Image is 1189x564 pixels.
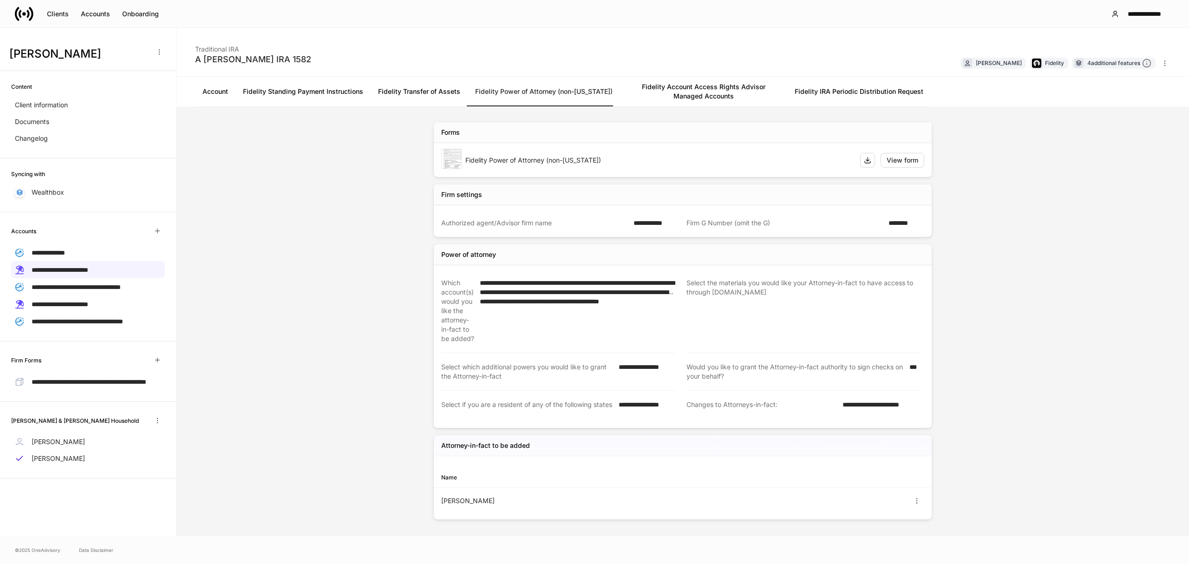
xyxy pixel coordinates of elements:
[441,473,683,482] div: Name
[441,128,460,137] div: Forms
[47,9,69,19] div: Clients
[441,250,496,259] div: Power of attorney
[441,362,613,381] div: Select which additional powers you would like to grant the Attorney-in-fact
[15,134,48,143] p: Changelog
[11,170,45,178] h6: Syncing with
[11,130,165,147] a: Changelog
[195,54,311,65] div: A [PERSON_NAME] IRA 1582
[976,59,1022,67] div: [PERSON_NAME]
[11,82,32,91] h6: Content
[441,441,530,450] h5: Attorney-in-fact to be added
[620,77,787,106] a: Fidelity Account Access Rights Advisor Managed Accounts
[11,356,41,365] h6: Firm Forms
[11,184,165,201] a: Wealthbox
[1045,59,1064,67] div: Fidelity
[15,100,68,110] p: Client information
[686,218,883,228] div: Firm G Number (omit the G)
[11,113,165,130] a: Documents
[11,433,165,450] a: [PERSON_NAME]
[32,437,85,446] p: [PERSON_NAME]
[686,278,915,343] div: Select the materials you would like your Attorney-in-fact to have access to through [DOMAIN_NAME]
[371,77,468,106] a: Fidelity Transfer of Assets
[41,7,75,21] button: Clients
[195,77,235,106] a: Account
[11,450,165,467] a: [PERSON_NAME]
[32,188,64,197] p: Wealthbox
[887,156,918,165] div: View form
[881,153,924,168] button: View form
[122,9,159,19] div: Onboarding
[441,190,482,199] div: Firm settings
[235,77,371,106] a: Fidelity Standing Payment Instructions
[1087,59,1151,68] div: 4 additional features
[441,218,628,228] div: Authorized agent/Advisor firm name
[441,278,474,343] div: Which account(s) would you like the attorney-in-fact to be added?
[116,7,165,21] button: Onboarding
[81,9,110,19] div: Accounts
[441,400,613,419] div: Select if you are a resident of any of the following states
[75,7,116,21] button: Accounts
[195,39,311,54] div: Traditional IRA
[468,77,620,106] a: Fidelity Power of Attorney (non-[US_STATE])
[15,546,60,554] span: © 2025 OneAdvisory
[465,156,853,165] div: Fidelity Power of Attorney (non-[US_STATE])
[9,46,148,61] h3: [PERSON_NAME]
[15,117,49,126] p: Documents
[441,496,683,505] div: [PERSON_NAME]
[686,400,837,419] div: Changes to Attorneys-in-fact:
[32,454,85,463] p: [PERSON_NAME]
[11,416,139,425] h6: [PERSON_NAME] & [PERSON_NAME] Household
[11,227,36,236] h6: Accounts
[787,77,931,106] a: Fidelity IRA Periodic Distribution Request
[79,546,113,554] a: Data Disclaimer
[686,362,904,381] div: Would you like to grant the Attorney-in-fact authority to sign checks on your behalf?
[11,97,165,113] a: Client information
